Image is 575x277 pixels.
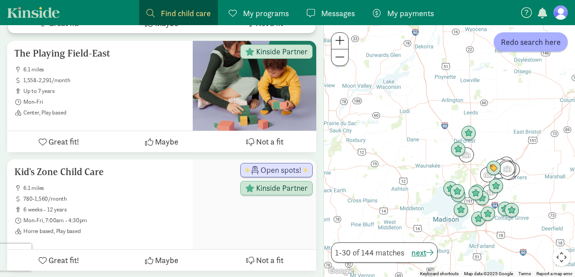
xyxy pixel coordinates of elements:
[23,195,186,202] span: 780-1,560/month
[155,136,178,148] span: Maybe
[474,191,490,206] div: Click to see details
[486,161,501,176] div: Click to see details
[500,164,515,180] div: Click to see details
[451,142,466,157] div: Click to see details
[110,131,213,152] button: Maybe
[7,250,110,271] button: Great fit!
[553,248,571,266] button: Map camera controls
[469,185,485,200] div: Click to see details
[49,254,79,266] span: Great fit!
[23,206,186,213] span: 6 weeks - 12 years
[256,136,283,148] span: Not a fit
[504,162,520,177] div: Click to see details
[480,167,495,182] div: Click to see details
[471,211,486,227] div: Click to see details
[464,271,513,276] span: Map data ©2025 Google
[23,77,186,84] span: 1,558-2,291/month
[420,271,459,277] button: Keyboard shortcuts
[518,271,531,276] a: Terms
[480,207,495,222] div: Click to see details
[326,265,356,277] img: Google
[335,246,404,259] span: 1-30 of 144 matches
[213,250,316,271] button: Not a fit
[256,48,308,56] span: Kinside Partner
[7,7,60,18] a: Kinside
[501,160,516,176] div: Click to see details
[23,217,186,224] span: Mon-Fri, 7:00am - 4:30pm
[243,7,289,19] span: My programs
[504,203,519,218] div: Click to see details
[501,36,561,48] span: Redo search here
[387,7,434,19] span: My payments
[23,185,186,192] span: 6.1 miles
[488,179,504,194] div: Click to see details
[536,271,572,276] a: Report a map error
[7,131,110,152] button: Great fit!
[14,48,186,59] h5: The Playing Field-East
[256,184,308,192] span: Kinside Partner
[443,181,458,197] div: Click to see details
[23,88,186,95] span: up to 7 years
[500,161,515,176] div: Click to see details
[468,186,483,201] div: Click to see details
[503,162,518,177] div: Click to see details
[161,7,211,19] span: Find child care
[411,246,433,259] button: next
[23,109,186,116] span: Center, Play based
[155,254,178,266] span: Maybe
[49,136,79,148] span: Great fit!
[213,131,316,152] button: Not a fit
[23,98,186,106] span: Mon-Fri
[326,265,356,277] a: Open this area in Google Maps (opens a new window)
[494,159,509,174] div: Click to see details
[321,7,355,19] span: Messages
[453,202,469,218] div: Click to see details
[497,202,513,217] div: Click to see details
[261,166,301,174] span: Open spots!
[110,250,213,271] button: Maybe
[482,185,498,200] div: Click to see details
[459,147,474,163] div: Click to see details
[499,157,514,172] div: Click to see details
[14,167,186,177] h5: Kid's Zone Child Care
[451,188,466,203] div: Click to see details
[23,66,186,73] span: 6.1 miles
[499,160,514,175] div: Click to see details
[461,126,476,141] div: Click to see details
[494,32,568,52] button: Redo search here
[256,254,283,266] span: Not a fit
[23,228,186,235] span: Home based, Play based
[450,184,465,199] div: Click to see details
[502,165,517,180] div: Click to see details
